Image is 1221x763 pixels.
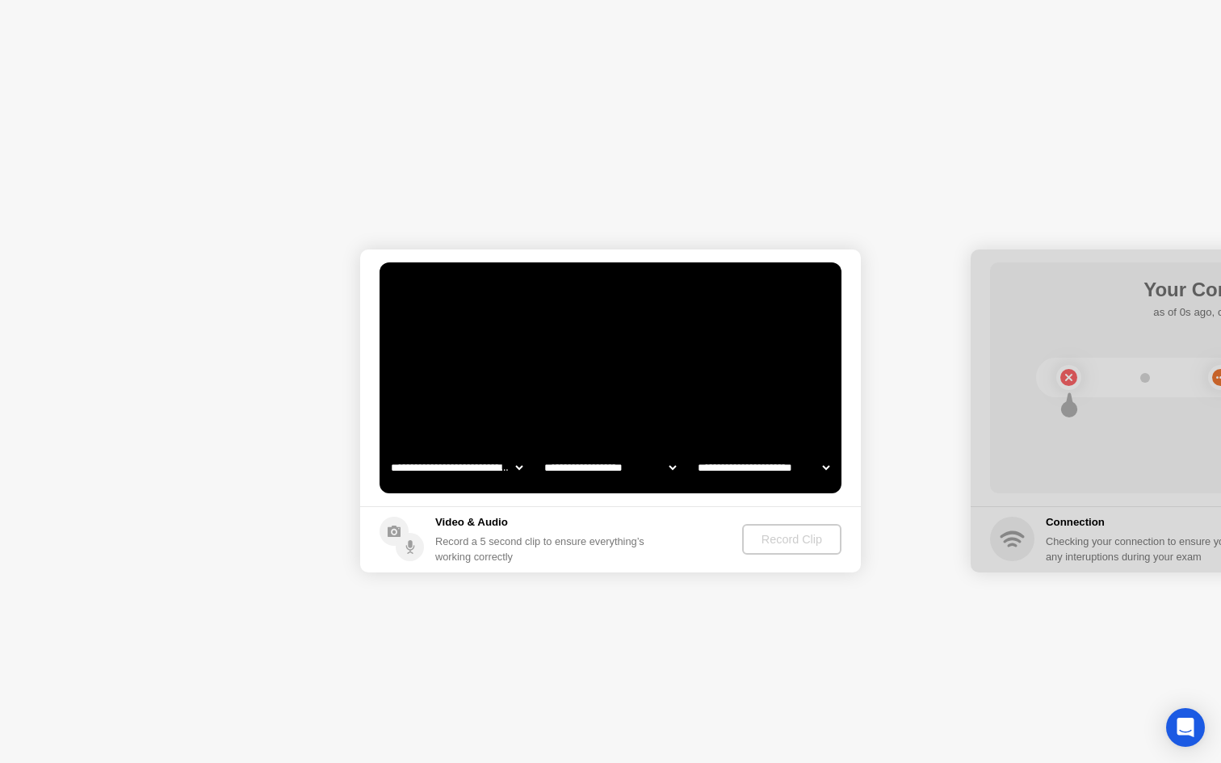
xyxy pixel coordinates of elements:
[541,451,679,484] select: Available speakers
[435,514,651,530] h5: Video & Audio
[694,451,833,484] select: Available microphones
[1166,708,1205,747] div: Open Intercom Messenger
[749,533,835,546] div: Record Clip
[435,534,651,564] div: Record a 5 second clip to ensure everything’s working correctly
[388,451,526,484] select: Available cameras
[742,524,841,555] button: Record Clip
